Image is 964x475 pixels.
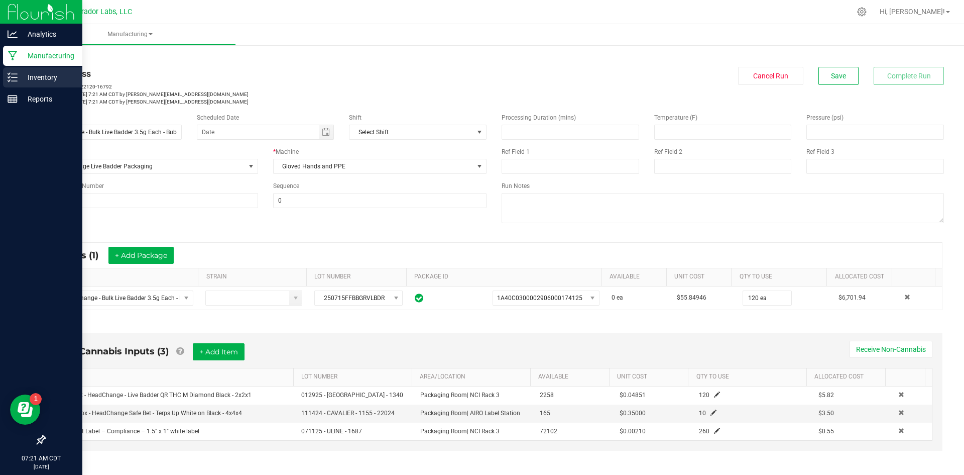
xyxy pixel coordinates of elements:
[44,98,487,106] p: [DATE] 7:21 AM CDT by [PERSON_NAME][EMAIL_ADDRESS][DOMAIN_NAME]
[699,428,709,435] span: 260
[415,292,423,304] span: In Sync
[674,273,728,281] a: Unit CostSortable
[467,392,500,399] span: | NCI Rack 3
[8,29,18,39] inline-svg: Analytics
[806,148,834,155] span: Ref Field 3
[654,114,697,121] span: Temperature (F)
[502,114,576,121] span: Processing Duration (mins)
[677,294,706,301] span: $55.84946
[874,67,944,85] button: Complete Run
[502,148,530,155] span: Ref Field 1
[24,24,235,45] a: Manufacturing
[319,125,334,139] span: Toggle calendar
[62,428,199,435] span: Product Label – Compliance – 1.5” x 1" white label
[62,410,242,417] span: Case box - HeadChange Safe Bet - Terps Up White on Black - 4x4x4
[493,291,599,306] span: NO DATA FOUND
[56,250,108,261] span: Inputs (1)
[8,51,18,61] inline-svg: Manufacturing
[818,67,859,85] button: Save
[856,7,868,17] div: Manage settings
[467,410,520,417] span: | AIRO Label Station
[818,428,834,435] span: $0.55
[835,273,888,281] a: Allocated CostSortable
[467,428,500,435] span: | NCI Rack 3
[301,410,395,417] span: 111424 - CAVALIER - 1155 - 22024
[753,72,788,80] span: Cancel Run
[18,71,78,83] p: Inventory
[24,30,235,39] span: Manufacturing
[900,273,931,281] a: Sortable
[62,392,252,399] span: Jar Box - HeadChange - Live Badder QR THC M Diamond Black - 2x2x1
[850,341,932,358] button: Receive Non-Cannabis
[8,94,18,104] inline-svg: Reports
[197,114,239,121] span: Scheduled Date
[620,428,646,435] span: $0.00210
[64,373,289,381] a: ITEMSortable
[617,294,623,301] span: ea
[301,373,408,381] a: LOT NUMBERSortable
[699,392,709,399] span: 120
[538,373,606,381] a: AVAILABLESortable
[349,125,487,140] span: NO DATA FOUND
[420,392,500,399] span: Packaging Room
[193,343,245,360] button: + Add Item
[617,373,684,381] a: Unit CostSortable
[273,182,299,189] span: Sequence
[18,93,78,105] p: Reports
[420,373,526,381] a: AREA/LOCATIONSortable
[610,273,663,281] a: AVAILABLESortable
[301,428,362,435] span: 071125 - ULINE - 1687
[315,291,390,305] span: 250715FFBBGRVLBDR
[18,28,78,40] p: Analytics
[30,393,42,405] iframe: Resource center unread badge
[73,8,132,16] span: Curador Labs, LLC
[197,125,319,139] input: Date
[654,148,682,155] span: Ref Field 2
[301,392,403,399] span: 012925 - [GEOGRAPHIC_DATA] - 1340
[738,67,803,85] button: Cancel Run
[620,410,646,417] span: $0.35000
[818,410,834,417] span: $3.50
[44,83,487,90] p: MP-20250922122120-16792
[420,410,520,417] span: Packaging Room
[818,392,834,399] span: $5.82
[54,273,194,281] a: ITEMSortable
[206,273,303,281] a: STRAINSortable
[620,392,646,399] span: $0.04851
[5,454,78,463] p: 07:21 AM CDT
[349,114,361,121] span: Shift
[5,463,78,470] p: [DATE]
[502,182,530,189] span: Run Notes
[314,273,402,281] a: LOT NUMBERSortable
[176,346,184,357] a: Add Non-Cannabis items that were also consumed in the run (e.g. gloves and packaging); Also add N...
[838,294,866,301] span: $6,701.94
[45,159,245,173] span: HeadChange Live Badder Packaging
[414,273,597,281] a: PACKAGE IDSortable
[831,72,846,80] span: Save
[8,72,18,82] inline-svg: Inventory
[806,114,843,121] span: Pressure (psi)
[44,90,487,98] p: [DATE] 7:21 AM CDT by [PERSON_NAME][EMAIL_ADDRESS][DOMAIN_NAME]
[894,373,921,381] a: Sortable
[44,67,487,80] div: In Progress
[696,373,803,381] a: QTY TO USESortable
[53,291,180,305] span: HeadChange - Bulk Live Badder 3.5g Each - Bubbas Graveyard
[887,72,931,80] span: Complete Run
[18,50,78,62] p: Manufacturing
[540,410,550,417] span: 165
[540,392,554,399] span: 2258
[276,148,299,155] span: Machine
[612,294,615,301] span: 0
[274,159,474,173] span: Gloved Hands and PPE
[52,291,193,306] span: NO DATA FOUND
[740,273,823,281] a: QTY TO USESortable
[56,346,169,357] span: Non-Cannabis Inputs (3)
[108,247,174,264] button: + Add Package
[349,125,473,139] span: Select Shift
[880,8,945,16] span: Hi, [PERSON_NAME]!
[814,373,882,381] a: Allocated CostSortable
[540,428,557,435] span: 72102
[10,395,40,425] iframe: Resource center
[420,428,500,435] span: Packaging Room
